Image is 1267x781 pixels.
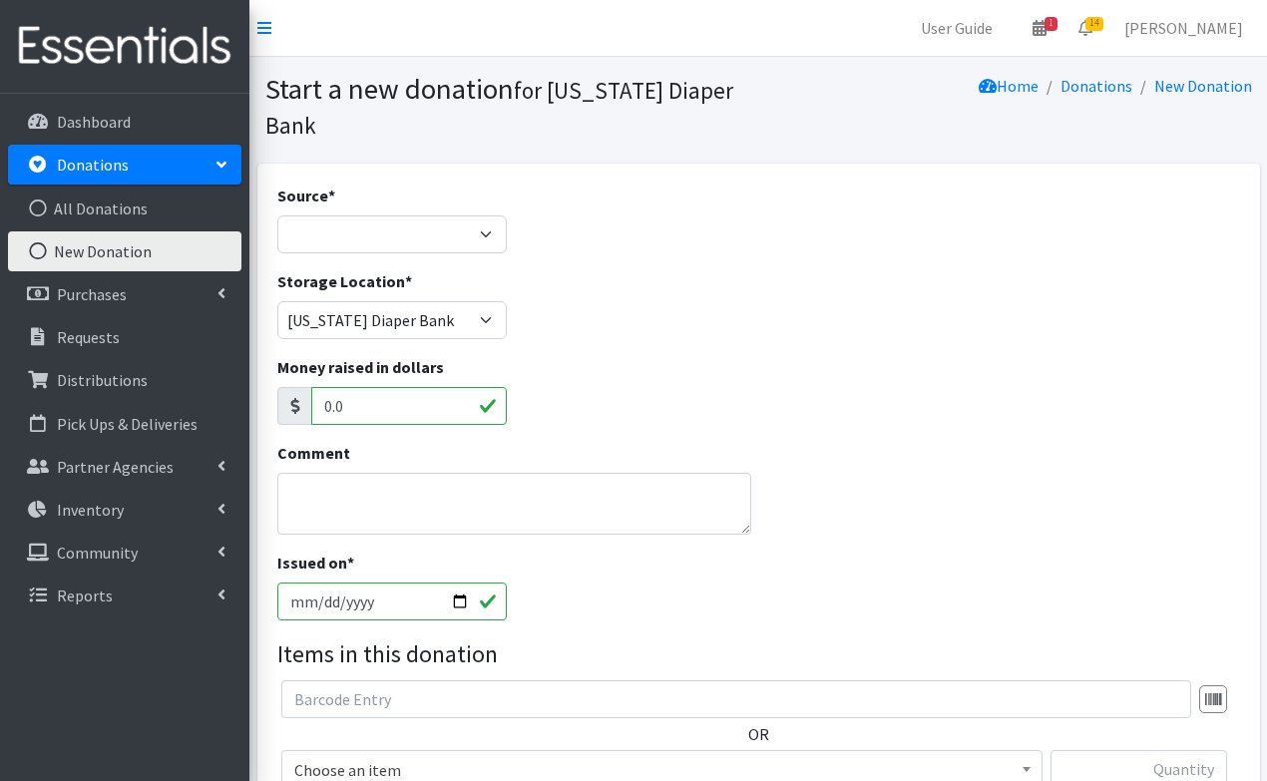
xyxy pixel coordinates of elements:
[277,441,350,465] label: Comment
[328,186,335,205] abbr: required
[1108,8,1259,48] a: [PERSON_NAME]
[265,72,751,141] h1: Start a new donation
[8,490,241,530] a: Inventory
[265,76,733,140] small: for [US_STATE] Diaper Bank
[277,636,1240,672] legend: Items in this donation
[277,355,444,379] label: Money raised in dollars
[8,145,241,185] a: Donations
[57,327,120,347] p: Requests
[277,551,354,575] label: Issued on
[57,500,124,520] p: Inventory
[57,414,198,434] p: Pick Ups & Deliveries
[57,112,131,132] p: Dashboard
[8,231,241,271] a: New Donation
[905,8,1009,48] a: User Guide
[8,360,241,400] a: Distributions
[979,76,1039,96] a: Home
[8,576,241,615] a: Reports
[8,13,241,80] img: HumanEssentials
[57,370,148,390] p: Distributions
[8,447,241,487] a: Partner Agencies
[57,284,127,304] p: Purchases
[8,274,241,314] a: Purchases
[281,680,1191,718] input: Barcode Entry
[57,543,138,563] p: Community
[8,317,241,357] a: Requests
[347,553,354,573] abbr: required
[8,189,241,228] a: All Donations
[1045,17,1057,31] span: 1
[277,269,412,293] label: Storage Location
[8,533,241,573] a: Community
[1062,8,1108,48] a: 14
[1154,76,1252,96] a: New Donation
[277,184,335,207] label: Source
[1085,17,1103,31] span: 14
[57,155,129,175] p: Donations
[1017,8,1062,48] a: 1
[57,457,174,477] p: Partner Agencies
[57,586,113,605] p: Reports
[748,722,769,746] label: OR
[1060,76,1132,96] a: Donations
[8,102,241,142] a: Dashboard
[8,404,241,444] a: Pick Ups & Deliveries
[405,271,412,291] abbr: required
